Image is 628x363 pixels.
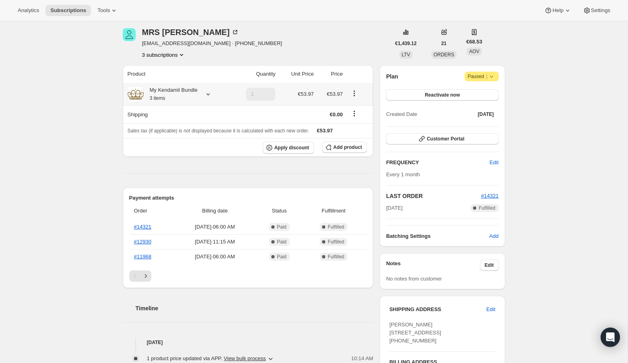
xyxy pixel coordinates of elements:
[348,109,361,118] button: Shipping actions
[142,51,186,59] button: Product actions
[389,305,486,313] h3: SHIPPING ADDRESS
[274,144,309,151] span: Apply discount
[18,7,39,14] span: Analytics
[478,111,494,118] span: [DATE]
[93,5,123,16] button: Tools
[128,128,309,134] span: Sales tax (if applicable) is not displayed because it is calculated with each new order.
[469,49,479,54] span: AOV
[144,86,198,102] div: My Kendamil Bundle
[277,239,287,245] span: Paid
[333,144,362,151] span: Add product
[176,207,253,215] span: Billing date
[277,224,287,230] span: Paid
[386,133,498,144] button: Customer Portal
[327,91,343,97] span: €53.97
[386,89,498,101] button: Reactivate now
[230,65,278,83] th: Quantity
[142,28,240,36] div: MRS [PERSON_NAME]
[395,40,417,47] span: €1,439.12
[386,171,420,177] span: Every 1 month
[436,38,451,49] button: 21
[224,355,266,361] button: View bulk process
[136,304,374,312] h2: Timeline
[601,328,620,347] div: Open Intercom Messenger
[481,192,498,200] button: #14321
[386,276,442,282] span: No notes from customer
[485,156,503,169] button: Edit
[328,239,344,245] span: Fulfilled
[176,223,253,231] span: [DATE] · 06:00 AM
[317,128,333,134] span: €53.97
[578,5,615,16] button: Settings
[123,105,231,123] th: Shipping
[140,270,151,282] button: Next
[134,254,151,260] a: #11968
[386,159,490,167] h2: FREQUENCY
[427,136,464,142] span: Customer Portal
[389,322,441,344] span: [PERSON_NAME] [STREET_ADDRESS] [PHONE_NUMBER]
[489,232,498,240] span: Add
[468,72,496,80] span: Paused
[386,72,398,80] h2: Plan
[258,207,300,215] span: Status
[481,193,498,199] a: #14321
[490,159,498,167] span: Edit
[539,5,576,16] button: Help
[50,7,86,14] span: Subscriptions
[479,205,495,211] span: Fulfilled
[486,305,495,313] span: Edit
[386,204,403,212] span: [DATE]
[278,65,316,83] th: Unit Price
[485,262,494,268] span: Edit
[386,192,481,200] h2: LAST ORDER
[390,38,421,49] button: €1,439.12
[484,230,503,243] button: Add
[322,142,367,153] button: Add product
[176,253,253,261] span: [DATE] · 06:00 AM
[386,260,480,271] h3: Notes
[386,110,417,118] span: Created Date
[348,89,361,98] button: Product actions
[434,52,454,58] span: ORDERS
[473,109,499,120] button: [DATE]
[552,7,563,14] span: Help
[330,111,343,118] span: €0.00
[134,224,151,230] a: #14321
[402,52,410,58] span: LTV
[298,91,314,97] span: €53.97
[129,270,367,282] nav: Pagination
[176,238,253,246] span: [DATE] · 11:15 AM
[150,95,165,101] small: 3 items
[466,38,482,46] span: €68.53
[481,303,500,316] button: Edit
[386,232,489,240] h6: Batching Settings
[277,254,287,260] span: Paid
[123,65,231,83] th: Product
[134,239,151,245] a: #12930
[486,73,487,80] span: |
[142,39,282,47] span: [EMAIL_ADDRESS][DOMAIN_NAME] · [PHONE_NUMBER]
[328,224,344,230] span: Fulfilled
[328,254,344,260] span: Fulfilled
[316,65,345,83] th: Price
[425,92,460,98] span: Reactivate now
[129,194,367,202] h2: Payment attempts
[129,202,174,220] th: Order
[97,7,110,14] span: Tools
[45,5,91,16] button: Subscriptions
[123,338,374,346] h4: [DATE]
[351,355,373,363] span: 10:14 AM
[305,207,362,215] span: Fulfillment
[123,28,136,41] span: MRS CLIONA MCGRATH
[591,7,610,14] span: Settings
[13,5,44,16] button: Analytics
[263,142,314,154] button: Apply discount
[480,260,499,271] button: Edit
[147,355,266,363] span: 1 product price updated via APP .
[441,40,446,47] span: 21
